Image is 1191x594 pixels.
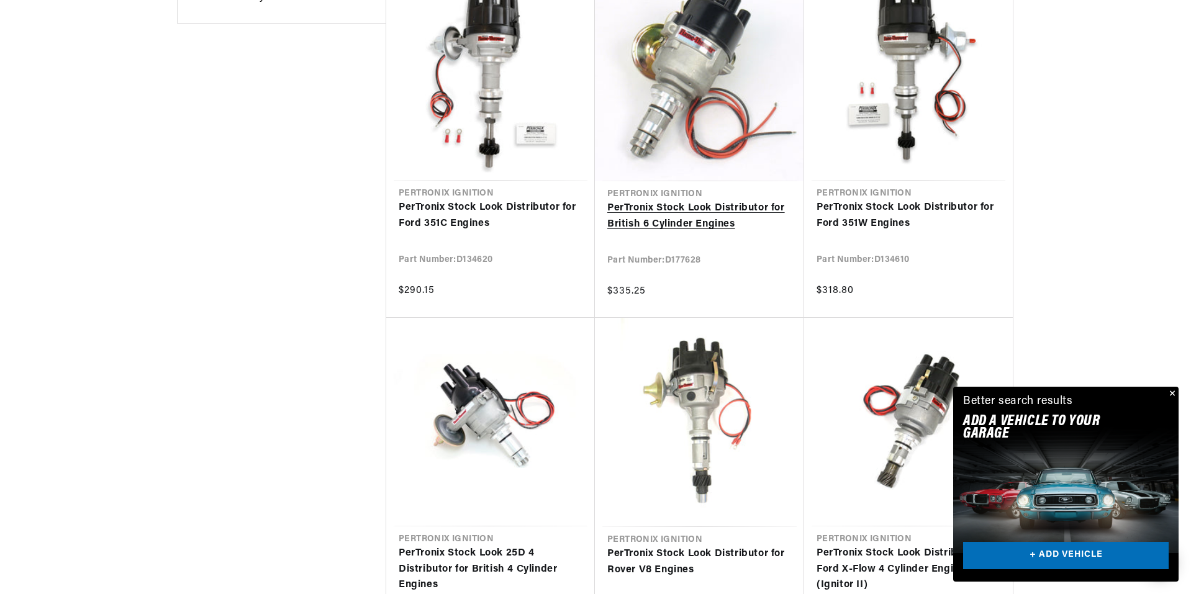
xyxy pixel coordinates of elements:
div: Better search results [963,393,1073,411]
button: Close [1164,387,1179,402]
a: PerTronix Stock Look Distributor for Ford X-Flow 4 Cylinder Engines (Ignitor II) [817,546,1000,593]
a: PerTronix Stock Look Distributor for Rover V8 Engines [607,546,792,578]
a: PerTronix Stock Look Distributor for Ford 351W Engines [817,200,1000,232]
h2: Add A VEHICLE to your garage [963,415,1138,441]
a: PerTronix Stock Look Distributor for British 6 Cylinder Engines [607,200,792,232]
a: PerTronix Stock Look 25D 4 Distributor for British 4 Cylinder Engines [399,546,582,593]
a: + ADD VEHICLE [963,542,1169,570]
a: PerTronix Stock Look Distributor for Ford 351C Engines [399,200,582,232]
